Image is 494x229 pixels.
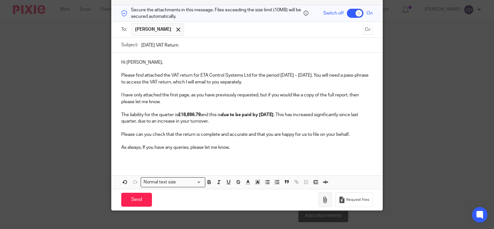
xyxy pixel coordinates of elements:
p: I have only attached the first page, as you have previously requested, but if you would like a co... [121,92,373,105]
div: Search for option [141,177,205,187]
span: Switch off [323,10,344,16]
span: Secure the attachments in this message. Files exceeding the size limit (10MB) will be secured aut... [131,7,302,20]
span: [PERSON_NAME] [135,26,171,33]
span: On [367,10,373,16]
p: Please can you check that the return is complete and accurate and that you are happy for us to fi... [121,131,373,138]
strong: £18,896.79 [178,113,201,117]
button: Cc [363,25,373,35]
p: As always, If you have any queries, please let me know. [121,144,373,151]
p: Please find attached the VAT return for ETA Control Systems Ltd for the period [DATE] – [DATE]. Y... [121,72,373,85]
span: Request files [346,197,369,202]
p: Hi [PERSON_NAME], [121,59,373,66]
input: Send [121,193,152,207]
label: To: [121,26,128,33]
input: Search for option [178,179,201,186]
strong: due to be paid by [DATE] [221,113,274,117]
button: Request files [335,192,373,207]
label: Subject: [121,42,138,48]
p: The liability for the quarter is and this is . This has increased significantly since last quarte... [121,112,373,125]
span: Normal text size [142,179,177,186]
